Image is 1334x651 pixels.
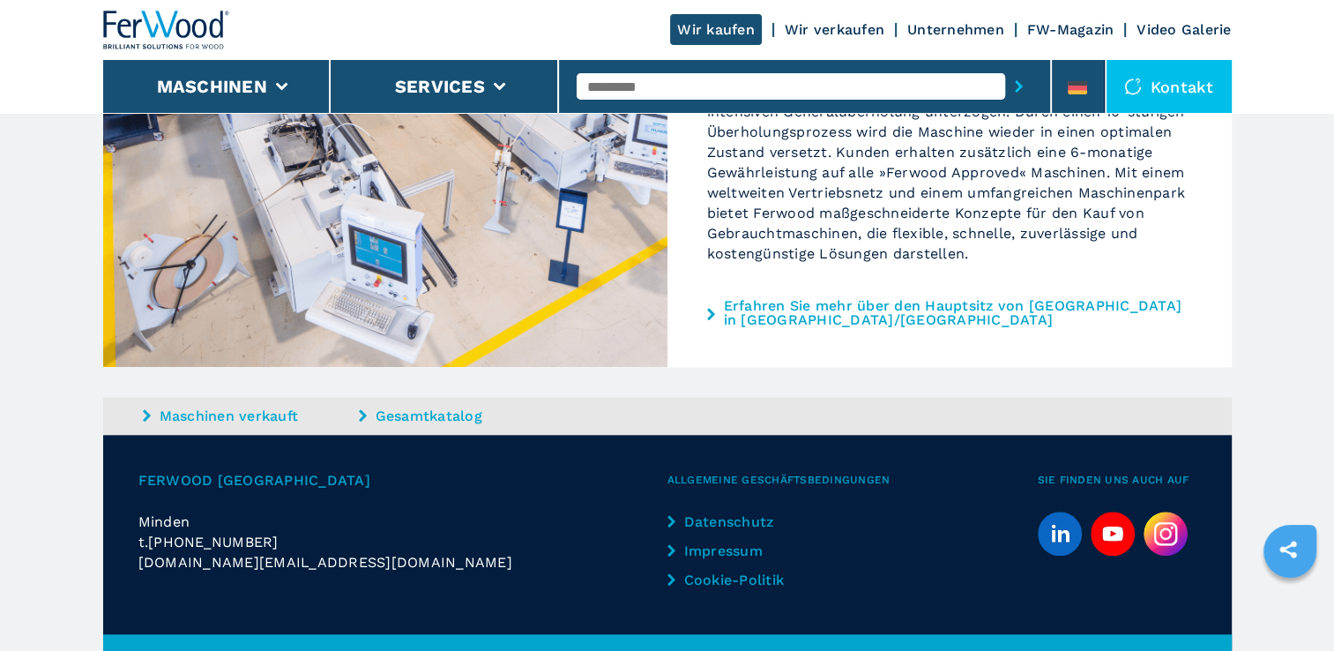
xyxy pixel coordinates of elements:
img: Kontakt [1124,78,1142,95]
a: Gesamtkatalog [359,406,570,426]
a: youtube [1091,512,1135,556]
a: FW-Magazin [1027,21,1114,38]
a: Cookie-Politik [667,570,815,590]
a: Video Galerie [1137,21,1231,38]
a: Wir kaufen [670,14,762,45]
a: Wir verkaufen [785,21,884,38]
span: Minden [138,513,190,530]
iframe: Chat [1259,572,1321,638]
button: submit-button [1005,66,1032,107]
a: linkedin [1038,512,1082,556]
img: Instagram [1144,512,1188,556]
div: Kontakt [1107,60,1232,113]
a: Maschinen verkauft [143,406,354,426]
a: Impressum [667,541,815,561]
a: sharethis [1266,528,1310,572]
img: Ferwood [103,11,230,49]
span: [PHONE_NUMBER] [148,532,279,552]
span: Allgemeine Geschäftsbedingungen [667,470,1038,490]
span: [DOMAIN_NAME][EMAIL_ADDRESS][DOMAIN_NAME] [138,552,512,572]
a: Erfahren Sie mehr über den Hauptsitz von [GEOGRAPHIC_DATA] in [GEOGRAPHIC_DATA]/[GEOGRAPHIC_DATA] [724,299,1192,327]
a: Unternehmen [907,21,1004,38]
a: Datenschutz [667,512,815,532]
span: Ferwood [GEOGRAPHIC_DATA] [138,470,667,490]
div: t. [138,532,667,552]
span: Sie finden uns auch auf [1038,470,1196,490]
button: Maschinen [157,76,267,97]
p: Neben dem An- und Verkauf saniert und überholt Ferwood seit mehr als 15 Jahren industrielle Holzb... [707,20,1192,264]
button: Services [395,76,485,97]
